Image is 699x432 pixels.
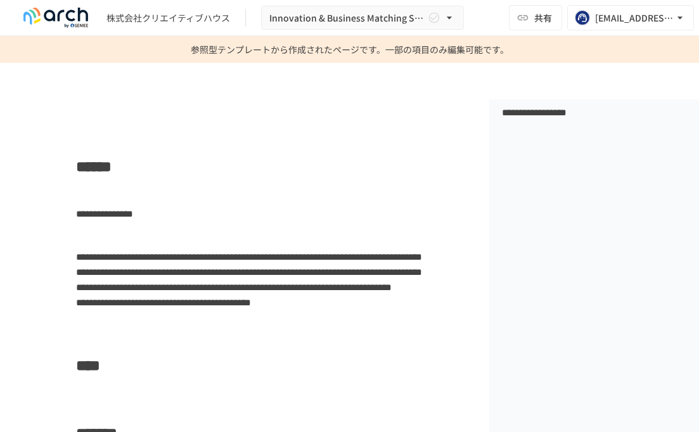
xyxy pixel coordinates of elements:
button: [EMAIL_ADDRESS][DOMAIN_NAME] [567,5,694,30]
div: [EMAIL_ADDRESS][DOMAIN_NAME] [595,10,674,26]
span: Innovation & Business Matching Summit 2025_イベント詳細ページ [269,10,425,26]
p: 参照型テンプレートから作成されたページです。一部の項目のみ編集可能です。 [191,36,509,63]
img: logo-default@2x-9cf2c760.svg [15,8,96,28]
div: 株式会社クリエイティブハウス [106,11,230,25]
button: 共有 [509,5,562,30]
button: Innovation & Business Matching Summit 2025_イベント詳細ページ [261,6,464,30]
span: 共有 [534,11,552,25]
